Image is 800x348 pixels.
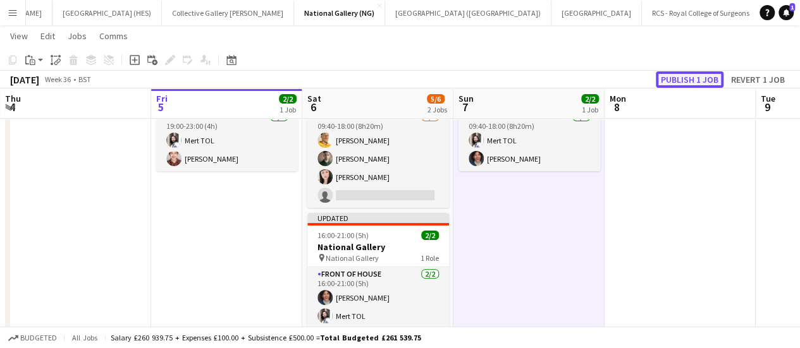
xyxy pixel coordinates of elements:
[10,73,39,86] div: [DATE]
[42,75,73,84] span: Week 36
[307,93,321,104] span: Sat
[421,231,439,240] span: 2/2
[3,100,21,114] span: 4
[307,267,449,328] app-card-role: Front of House2/216:00-21:00 (5h)[PERSON_NAME]Mert TOL
[305,100,321,114] span: 6
[761,93,775,104] span: Tue
[6,331,59,345] button: Budgeted
[279,94,297,104] span: 2/2
[35,28,60,44] a: Edit
[726,71,790,88] button: Revert 1 job
[68,30,87,42] span: Jobs
[70,333,100,342] span: All jobs
[156,110,298,171] app-card-role: Front of House2/219:00-23:00 (4h)Mert TOL[PERSON_NAME]
[307,213,449,223] div: Updated
[582,105,598,114] div: 1 Job
[581,94,599,104] span: 2/2
[94,28,133,44] a: Comms
[280,105,296,114] div: 1 Job
[759,100,775,114] span: 9
[317,231,369,240] span: 16:00-21:00 (5h)
[5,28,33,44] a: View
[294,1,385,25] button: National Gallery (NG)
[156,93,168,104] span: Fri
[162,1,294,25] button: Collective Gallery [PERSON_NAME]
[307,213,449,328] app-job-card: Updated16:00-21:00 (5h)2/2National Gallery National Gallery1 RoleFront of House2/216:00-21:00 (5h...
[457,100,474,114] span: 7
[458,110,600,171] app-card-role: Front of House2/209:40-18:00 (8h20m)Mert TOL[PERSON_NAME]
[608,100,626,114] span: 8
[656,71,723,88] button: Publish 1 job
[111,333,421,342] div: Salary £260 939.75 + Expenses £100.00 + Subsistence £500.00 =
[307,66,449,208] app-job-card: 09:40-18:00 (8h20m)3/4National Gallery National Gallery1 RoleFront of House3/409:40-18:00 (8h20m)...
[778,5,794,20] a: 1
[385,1,551,25] button: [GEOGRAPHIC_DATA] ([GEOGRAPHIC_DATA])
[10,30,28,42] span: View
[78,75,91,84] div: BST
[52,1,162,25] button: [GEOGRAPHIC_DATA] (HES)
[99,30,128,42] span: Comms
[789,3,795,11] span: 1
[63,28,92,44] a: Jobs
[326,253,379,263] span: National Gallery
[428,105,447,114] div: 2 Jobs
[154,100,168,114] span: 5
[421,253,439,263] span: 1 Role
[20,333,57,342] span: Budgeted
[307,110,449,208] app-card-role: Front of House3/409:40-18:00 (8h20m)[PERSON_NAME][PERSON_NAME][PERSON_NAME]
[5,93,21,104] span: Thu
[642,1,760,25] button: RCS - Royal College of Surgeons
[40,30,55,42] span: Edit
[320,333,421,342] span: Total Budgeted £261 539.75
[610,93,626,104] span: Mon
[551,1,642,25] button: [GEOGRAPHIC_DATA]
[307,241,449,253] h3: National Gallery
[427,94,445,104] span: 5/6
[458,93,474,104] span: Sun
